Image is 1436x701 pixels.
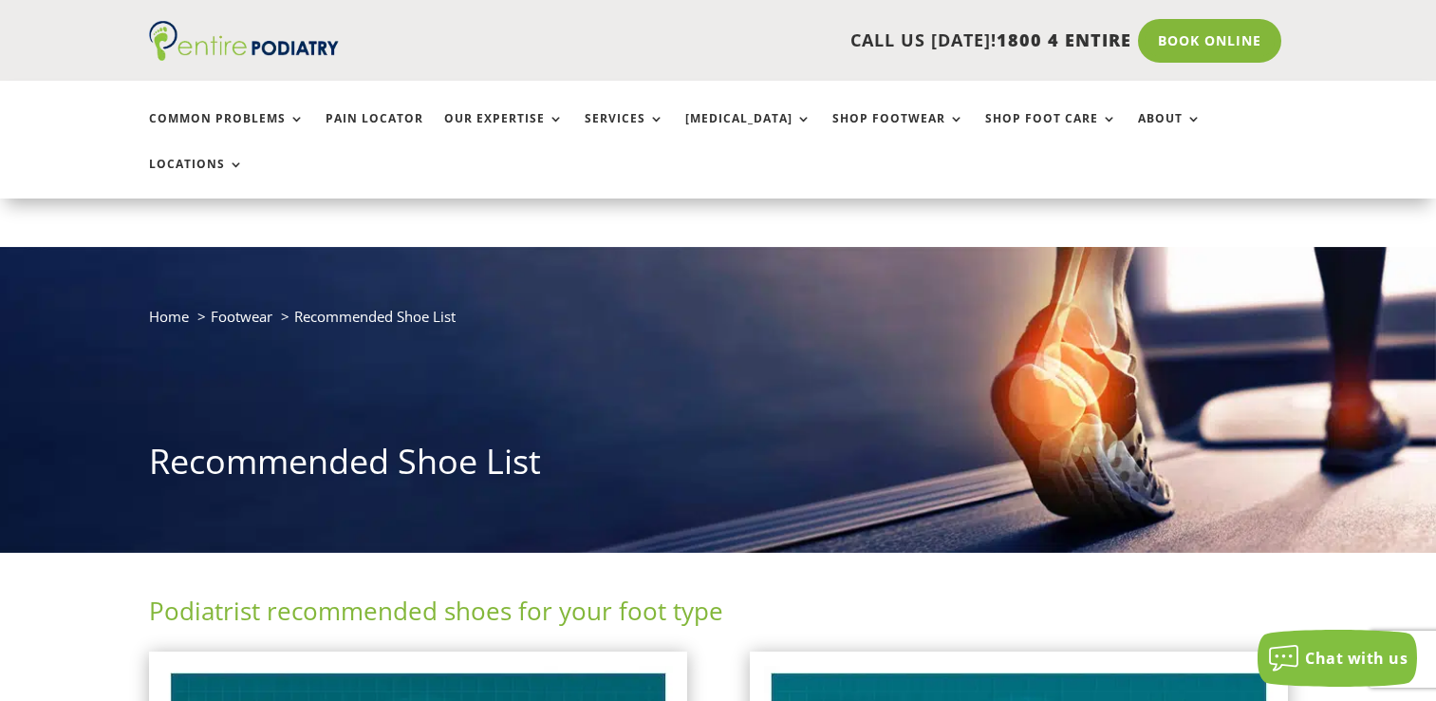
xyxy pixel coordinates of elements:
[1305,648,1408,669] span: Chat with us
[444,112,564,153] a: Our Expertise
[149,21,339,61] img: logo (1)
[149,594,1288,637] h2: Podiatrist recommended shoes for your foot type
[1138,19,1281,63] a: Book Online
[997,28,1131,51] span: 1800 4 ENTIRE
[585,112,664,153] a: Services
[149,112,305,153] a: Common Problems
[211,307,272,326] a: Footwear
[1138,112,1202,153] a: About
[149,158,244,199] a: Locations
[294,307,456,326] span: Recommended Shoe List
[685,112,811,153] a: [MEDICAL_DATA]
[412,28,1131,53] p: CALL US [DATE]!
[149,46,339,65] a: Entire Podiatry
[149,307,189,326] a: Home
[149,304,1288,343] nav: breadcrumb
[326,112,423,153] a: Pain Locator
[149,438,1288,495] h1: Recommended Shoe List
[985,112,1117,153] a: Shop Foot Care
[832,112,964,153] a: Shop Footwear
[1258,630,1417,687] button: Chat with us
